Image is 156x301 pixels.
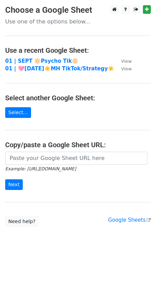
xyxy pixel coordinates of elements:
[5,179,23,190] input: Next
[5,58,78,64] a: 01 | SEPT 🔆Psycho Tik🔆
[5,46,151,54] h4: Use a recent Google Sheet:
[121,66,131,71] small: View
[5,141,151,149] h4: Copy/paste a Google Sheet URL:
[5,5,151,15] h3: Choose a Google Sheet
[5,94,151,102] h4: Select another Google Sheet:
[5,107,31,118] a: Select...
[5,66,114,72] a: 01 | 🩷[DATE]☀️MH TikTok/Strategy☀️
[5,18,151,25] p: Use one of the options below...
[108,217,151,223] a: Google Sheets
[5,152,147,165] input: Paste your Google Sheet URL here
[5,166,76,171] small: Example: [URL][DOMAIN_NAME]
[121,59,131,64] small: View
[114,58,131,64] a: View
[114,66,131,72] a: View
[5,216,39,227] a: Need help?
